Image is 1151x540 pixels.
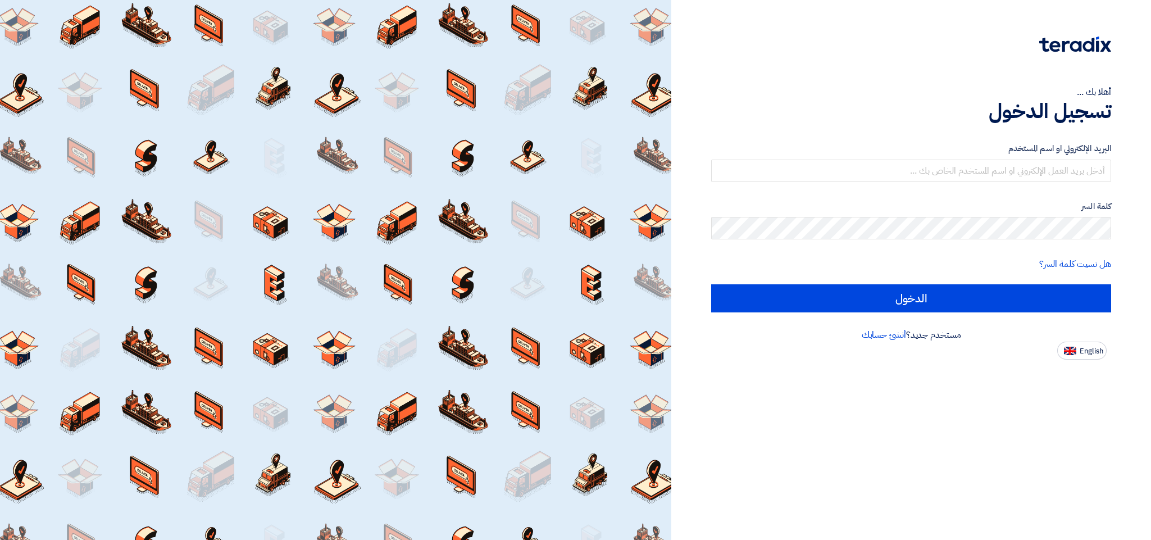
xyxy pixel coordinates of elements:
[862,328,906,342] a: أنشئ حسابك
[711,284,1111,312] input: الدخول
[1057,342,1107,360] button: English
[1064,347,1076,355] img: en-US.png
[711,328,1111,342] div: مستخدم جديد؟
[711,85,1111,99] div: أهلا بك ...
[1039,37,1111,52] img: Teradix logo
[1080,347,1103,355] span: English
[711,142,1111,155] label: البريد الإلكتروني او اسم المستخدم
[711,160,1111,182] input: أدخل بريد العمل الإلكتروني او اسم المستخدم الخاص بك ...
[1039,257,1111,271] a: هل نسيت كلمة السر؟
[711,200,1111,213] label: كلمة السر
[711,99,1111,124] h1: تسجيل الدخول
